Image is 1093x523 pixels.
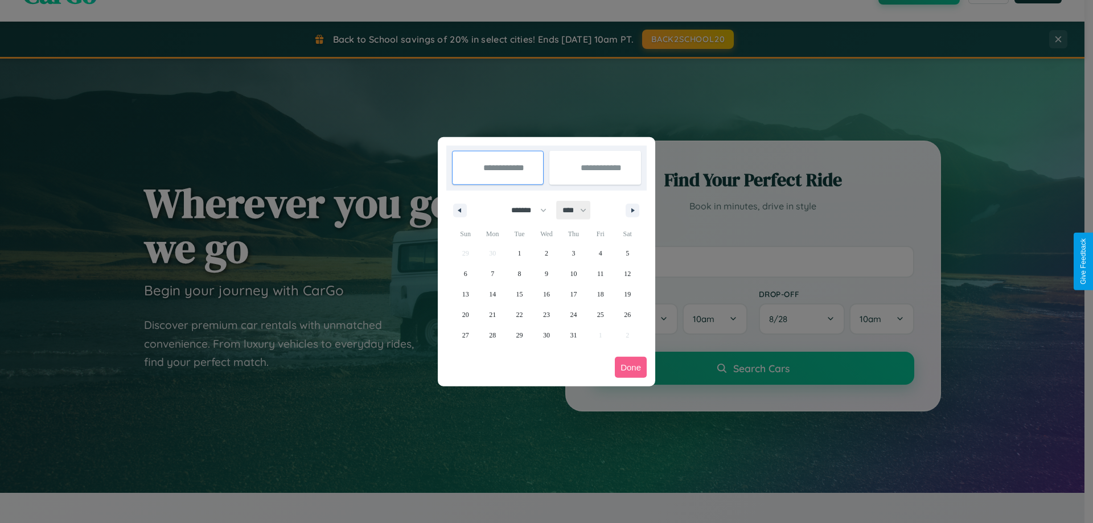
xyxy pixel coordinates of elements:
[533,325,560,345] button: 30
[587,225,614,243] span: Fri
[452,304,479,325] button: 20
[489,284,496,304] span: 14
[506,304,533,325] button: 22
[1079,238,1087,285] div: Give Feedback
[587,284,614,304] button: 18
[570,263,577,284] span: 10
[533,225,560,243] span: Wed
[452,263,479,284] button: 6
[597,304,604,325] span: 25
[464,263,467,284] span: 6
[452,284,479,304] button: 13
[614,263,641,284] button: 12
[452,325,479,345] button: 27
[615,357,647,378] button: Done
[533,304,560,325] button: 23
[491,263,494,284] span: 7
[479,263,506,284] button: 7
[587,263,614,284] button: 11
[543,325,550,345] span: 30
[533,243,560,263] button: 2
[545,263,548,284] span: 9
[506,243,533,263] button: 1
[462,325,469,345] span: 27
[545,243,548,263] span: 2
[587,243,614,263] button: 4
[570,284,577,304] span: 17
[560,243,587,263] button: 3
[626,243,629,263] span: 5
[570,325,577,345] span: 31
[624,304,631,325] span: 26
[516,304,523,325] span: 22
[489,304,496,325] span: 21
[543,304,550,325] span: 23
[506,284,533,304] button: 15
[479,284,506,304] button: 14
[624,263,631,284] span: 12
[560,325,587,345] button: 31
[506,225,533,243] span: Tue
[479,304,506,325] button: 21
[516,284,523,304] span: 15
[597,284,604,304] span: 18
[543,284,550,304] span: 16
[518,263,521,284] span: 8
[560,263,587,284] button: 10
[479,325,506,345] button: 28
[560,284,587,304] button: 17
[516,325,523,345] span: 29
[533,263,560,284] button: 9
[518,243,521,263] span: 1
[479,225,506,243] span: Mon
[560,225,587,243] span: Thu
[614,243,641,263] button: 5
[452,225,479,243] span: Sun
[599,243,602,263] span: 4
[614,225,641,243] span: Sat
[614,284,641,304] button: 19
[614,304,641,325] button: 26
[587,304,614,325] button: 25
[570,304,577,325] span: 24
[597,263,604,284] span: 11
[506,325,533,345] button: 29
[462,284,469,304] span: 13
[572,243,575,263] span: 3
[560,304,587,325] button: 24
[489,325,496,345] span: 28
[533,284,560,304] button: 16
[506,263,533,284] button: 8
[624,284,631,304] span: 19
[462,304,469,325] span: 20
